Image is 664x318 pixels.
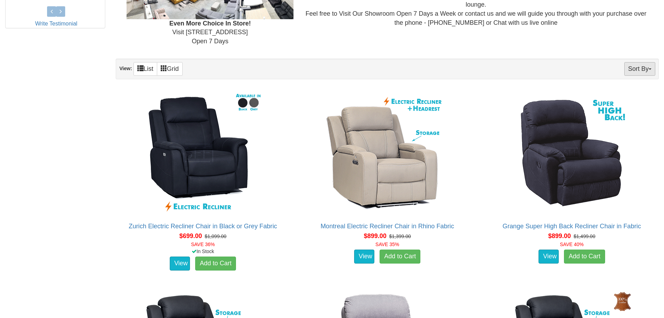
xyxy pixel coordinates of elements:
a: Montreal Electric Recliner Chair in Rhino Fabric [321,223,454,230]
a: Write Testimonial [35,21,77,27]
a: Add to Cart [380,250,420,264]
a: View [354,250,374,264]
span: $899.00 [548,232,571,239]
del: $1,399.00 [389,234,411,239]
a: Zurich Electric Recliner Chair in Black or Grey Fabric [129,223,277,230]
a: Grange Super High Back Recliner Chair in Fabric [503,223,641,230]
img: Zurich Electric Recliner Chair in Black or Grey Fabric [140,90,266,216]
a: Add to Cart [195,257,236,271]
button: Sort By [624,62,655,76]
a: Add to Cart [564,250,605,264]
a: Grid [157,62,183,76]
a: View [539,250,559,264]
del: $1,099.00 [205,234,226,239]
a: View [170,257,190,271]
span: $899.00 [364,232,387,239]
div: In Stock [114,248,291,255]
img: Grange Super High Back Recliner Chair in Fabric [509,90,634,216]
strong: View: [119,66,132,71]
font: SAVE 36% [191,242,215,247]
span: $699.00 [179,232,202,239]
b: Even More Choice In Store! [169,20,251,27]
a: List [133,62,157,76]
font: SAVE 35% [375,242,399,247]
font: SAVE 40% [560,242,583,247]
img: Montreal Electric Recliner Chair in Rhino Fabric [325,90,450,216]
del: $1,499.00 [574,234,595,239]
